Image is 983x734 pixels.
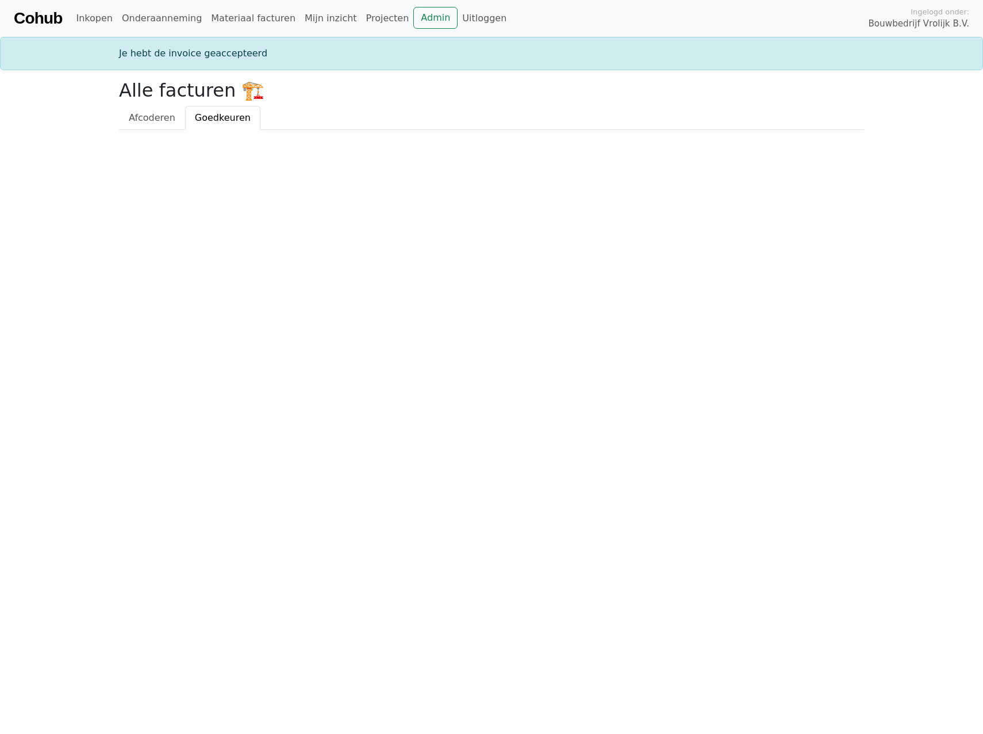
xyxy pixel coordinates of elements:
[911,6,969,17] span: Ingelogd onder:
[14,5,62,32] a: Cohub
[362,7,414,30] a: Projecten
[458,7,511,30] a: Uitloggen
[119,106,185,130] a: Afcoderen
[185,106,260,130] a: Goedkeuren
[868,17,969,30] span: Bouwbedrijf Vrolijk B.V.
[129,112,175,123] span: Afcoderen
[112,47,871,60] div: Je hebt de invoice geaccepteerd
[195,112,251,123] span: Goedkeuren
[71,7,117,30] a: Inkopen
[119,79,864,101] h2: Alle facturen 🏗️
[117,7,206,30] a: Onderaanneming
[413,7,458,29] a: Admin
[206,7,300,30] a: Materiaal facturen
[300,7,362,30] a: Mijn inzicht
